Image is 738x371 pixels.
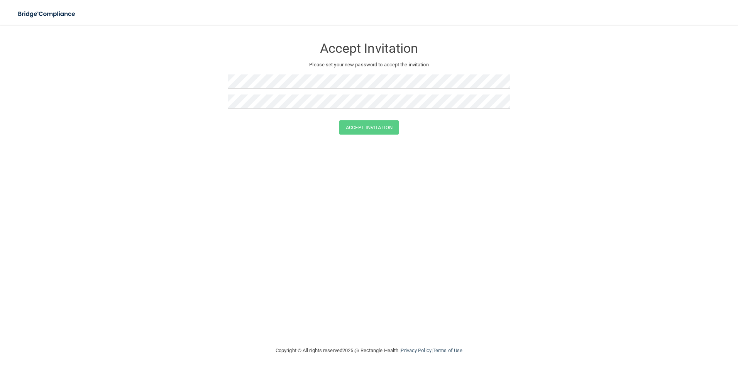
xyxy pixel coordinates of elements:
h3: Accept Invitation [228,41,510,56]
div: Copyright © All rights reserved 2025 @ Rectangle Health | | [228,338,510,363]
a: Terms of Use [433,347,462,353]
iframe: Drift Widget Chat Controller [604,316,729,347]
p: Please set your new password to accept the invitation [234,60,504,69]
img: bridge_compliance_login_screen.278c3ca4.svg [12,6,83,22]
a: Privacy Policy [401,347,431,353]
button: Accept Invitation [339,120,399,135]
